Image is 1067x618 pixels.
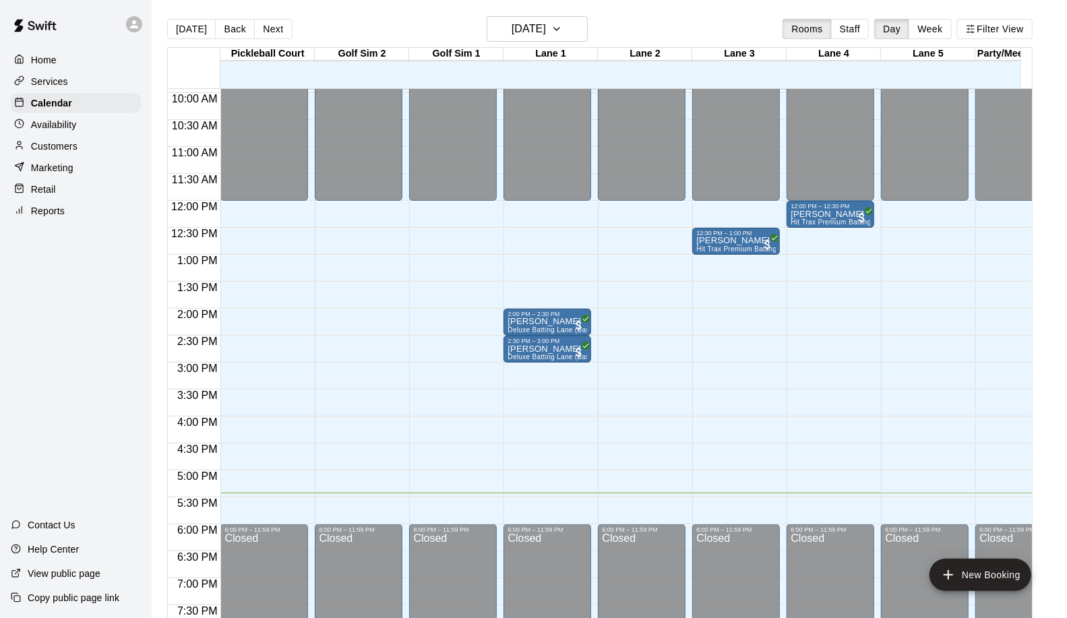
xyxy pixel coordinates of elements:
[174,443,221,455] span: 4:30 PM
[508,311,587,317] div: 2:00 PM – 2:30 PM
[874,19,909,39] button: Day
[508,338,587,344] div: 2:30 PM – 3:00 PM
[174,255,221,266] span: 1:00 PM
[174,282,221,293] span: 1:30 PM
[168,228,220,239] span: 12:30 PM
[572,319,586,332] span: All customers have paid
[791,218,1054,226] span: Hit Trax Premium Batting Lane (Baseball) (Sports Attack I-Hack Pitching Machine)
[692,48,787,61] div: Lane 3
[28,543,79,556] p: Help Center
[174,416,221,428] span: 4:00 PM
[957,19,1033,39] button: Filter View
[11,115,141,135] a: Availability
[31,183,56,196] p: Retail
[487,16,588,42] button: [DATE]
[504,48,598,61] div: Lane 1
[11,158,141,178] a: Marketing
[31,75,68,88] p: Services
[409,48,504,61] div: Golf Sim 1
[11,179,141,199] a: Retail
[787,201,874,228] div: 12:00 PM – 12:30 PM: Cullen Epperson
[885,526,965,533] div: 6:00 PM – 11:59 PM
[504,309,591,336] div: 2:00 PM – 2:30 PM: Deluxe Batting Lane (Baseball)
[31,96,72,110] p: Calendar
[31,118,77,131] p: Availability
[174,470,221,482] span: 5:00 PM
[572,346,586,359] span: All customers have paid
[791,526,870,533] div: 6:00 PM – 11:59 PM
[215,19,255,39] button: Back
[254,19,292,39] button: Next
[31,53,57,67] p: Home
[413,526,493,533] div: 6:00 PM – 11:59 PM
[31,204,65,218] p: Reports
[28,567,100,580] p: View public page
[174,551,221,563] span: 6:30 PM
[174,390,221,401] span: 3:30 PM
[791,203,870,210] div: 12:00 PM – 12:30 PM
[692,228,780,255] div: 12:30 PM – 1:00 PM: Hit Trax Premium Batting Lane (Baseball) (Sports Attack I-Hack Pitching Machine)
[761,238,774,251] span: All customers have paid
[855,211,869,224] span: All customers have paid
[174,497,221,509] span: 5:30 PM
[220,48,315,61] div: Pickleball Court
[224,526,304,533] div: 6:00 PM – 11:59 PM
[28,591,119,605] p: Copy public page link
[11,201,141,221] a: Reports
[168,201,220,212] span: 12:00 PM
[11,136,141,156] a: Customers
[11,71,141,92] a: Services
[508,326,607,334] span: Deluxe Batting Lane (Baseball)
[787,48,881,61] div: Lane 4
[174,524,221,536] span: 6:00 PM
[169,174,221,185] span: 11:30 AM
[319,526,398,533] div: 6:00 PM – 11:59 PM
[696,230,776,237] div: 12:30 PM – 1:00 PM
[909,19,951,39] button: Week
[508,526,587,533] div: 6:00 PM – 11:59 PM
[696,526,776,533] div: 6:00 PM – 11:59 PM
[929,559,1031,591] button: add
[174,363,221,374] span: 3:00 PM
[174,605,221,617] span: 7:30 PM
[169,120,221,131] span: 10:30 AM
[11,50,141,70] a: Home
[508,353,607,361] span: Deluxe Batting Lane (Baseball)
[11,93,141,113] a: Calendar
[598,48,692,61] div: Lane 2
[979,526,1059,533] div: 6:00 PM – 11:59 PM
[167,19,216,39] button: [DATE]
[512,20,546,38] h6: [DATE]
[831,19,870,39] button: Staff
[31,140,78,153] p: Customers
[169,147,221,158] span: 11:00 AM
[174,309,221,320] span: 2:00 PM
[504,336,591,363] div: 2:30 PM – 3:00 PM: Deluxe Batting Lane (Baseball)
[31,161,73,175] p: Marketing
[602,526,681,533] div: 6:00 PM – 11:59 PM
[315,48,409,61] div: Golf Sim 2
[174,336,221,347] span: 2:30 PM
[696,245,959,253] span: Hit Trax Premium Batting Lane (Baseball) (Sports Attack I-Hack Pitching Machine)
[28,518,75,532] p: Contact Us
[174,578,221,590] span: 7:00 PM
[783,19,831,39] button: Rooms
[169,93,221,104] span: 10:00 AM
[881,48,975,61] div: Lane 5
